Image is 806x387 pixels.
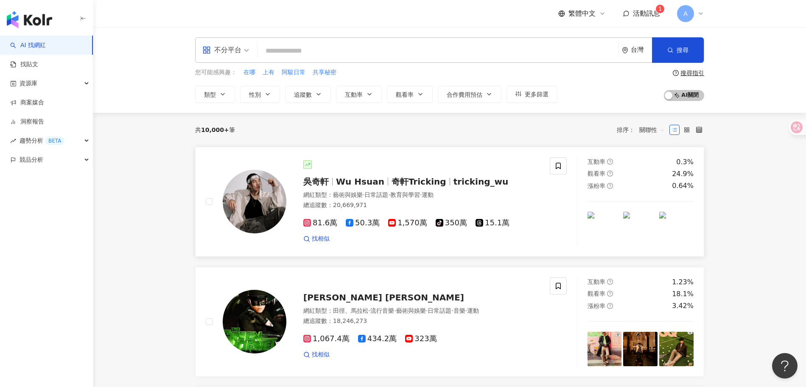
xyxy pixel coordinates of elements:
span: 找相似 [312,235,330,243]
span: 323萬 [405,334,437,343]
span: 共享秘密 [313,68,336,77]
button: 更多篩選 [507,86,557,103]
a: 找相似 [303,235,330,243]
span: 阿駿日常 [282,68,305,77]
div: BETA [45,137,64,145]
span: 1,570萬 [388,219,427,227]
a: searchAI 找網紅 [10,41,46,50]
a: 商案媒合 [10,98,44,107]
span: · [451,307,453,314]
span: 性別 [249,91,261,98]
span: 教育與學習 [390,191,420,198]
span: 資源庫 [20,74,37,93]
button: 共享秘密 [312,68,337,77]
span: · [420,191,422,198]
span: 藝術與娛樂 [396,307,426,314]
span: 15.1萬 [476,219,509,227]
span: 漲粉率 [588,303,605,309]
div: 不分平台 [202,43,241,57]
span: 日常話題 [364,191,388,198]
span: question-circle [607,183,613,189]
div: 1.23% [672,278,694,287]
span: 運動 [422,191,434,198]
img: post-image [588,212,622,246]
span: 1 [658,6,662,12]
span: environment [622,47,628,53]
span: 類型 [204,91,216,98]
button: 觀看率 [387,86,433,103]
span: rise [10,138,16,144]
button: 追蹤數 [285,86,331,103]
sup: 1 [656,5,664,13]
span: 流行音樂 [370,307,394,314]
span: question-circle [607,159,613,165]
span: 互動率 [588,158,605,165]
span: · [388,191,390,198]
a: KOL Avatar[PERSON_NAME] [PERSON_NAME]網紅類型：田徑、馬拉松·流行音樂·藝術與娛樂·日常話題·音樂·運動總追蹤數：18,246,2731,067.4萬434.... [195,267,704,377]
span: question-circle [607,171,613,177]
span: [PERSON_NAME] [PERSON_NAME] [303,292,464,303]
span: 互動率 [588,278,605,285]
span: 1,067.4萬 [303,334,350,343]
span: 奇軒Tricking [392,177,446,187]
span: A [683,9,688,18]
span: 音樂 [453,307,465,314]
span: 50.3萬 [346,219,380,227]
span: 10,000+ [201,126,229,133]
div: 搜尋指引 [680,70,704,76]
div: 共 筆 [195,126,235,133]
div: 3.42% [672,301,694,311]
button: 互動率 [336,86,382,103]
div: 總追蹤數 ： 20,669,971 [303,201,540,210]
button: 性別 [240,86,280,103]
img: post-image [659,212,694,246]
button: 類型 [195,86,235,103]
span: 您可能感興趣： [195,68,237,77]
img: post-image [588,332,622,366]
span: question-circle [607,303,613,309]
span: 日常話題 [428,307,451,314]
img: post-image [659,332,694,366]
button: 搜尋 [652,37,704,63]
span: 活動訊息 [633,9,660,17]
span: 藝術與娛樂 [333,191,363,198]
div: 網紅類型 ： [303,307,540,315]
span: · [363,191,364,198]
div: 網紅類型 ： [303,191,540,199]
span: 趨勢分析 [20,131,64,150]
span: appstore [202,46,211,54]
img: KOL Avatar [223,290,286,353]
span: 競品分析 [20,150,43,169]
span: 搜尋 [677,47,688,53]
span: question-circle [607,291,613,297]
span: 觀看率 [396,91,414,98]
button: 阿駿日常 [281,68,306,77]
span: 運動 [467,307,479,314]
span: 觀看率 [588,170,605,177]
img: KOL Avatar [223,170,286,233]
a: 找相似 [303,351,330,359]
span: 350萬 [436,219,467,227]
div: 總追蹤數 ： 18,246,273 [303,317,540,325]
span: · [465,307,467,314]
div: 0.64% [672,181,694,191]
span: 更多篩選 [525,91,549,98]
span: 吳奇軒 [303,177,329,187]
div: 0.3% [676,157,694,167]
button: 合作費用預估 [438,86,501,103]
iframe: Help Scout Beacon - Open [772,353,798,379]
span: 找相似 [312,351,330,359]
a: 洞察報告 [10,118,44,126]
span: · [426,307,428,314]
span: · [369,307,370,314]
span: 81.6萬 [303,219,337,227]
div: 排序： [617,123,669,137]
span: 在哪 [243,68,255,77]
span: 田徑、馬拉松 [333,307,369,314]
a: KOL Avatar吳奇軒Wu Hsuan奇軒Trickingtricking_wu網紅類型：藝術與娛樂·日常話題·教育與學習·運動總追蹤數：20,669,97181.6萬50.3萬1,570萬... [195,147,704,257]
span: 漲粉率 [588,182,605,189]
span: Wu Hsuan [336,177,384,187]
span: 互動率 [345,91,363,98]
a: 找貼文 [10,60,38,69]
div: 24.9% [672,169,694,179]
